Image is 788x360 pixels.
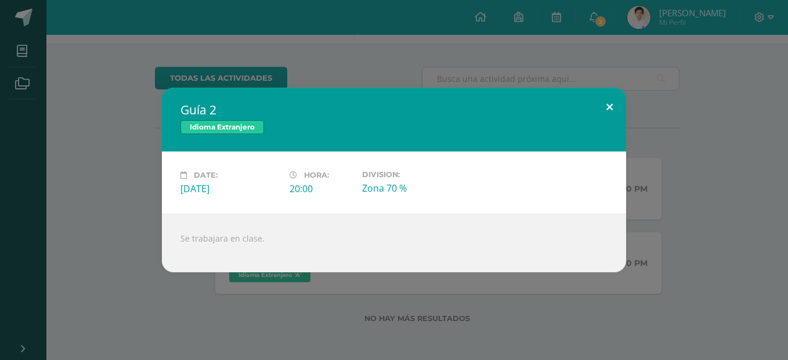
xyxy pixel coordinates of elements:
label: Division: [362,170,462,179]
div: Zona 70 % [362,182,462,195]
span: Hora: [304,171,329,179]
h2: Guía 2 [180,102,608,118]
span: Idioma Extranjero [180,120,264,134]
span: Date: [194,171,218,179]
div: 20:00 [290,182,353,195]
button: Close (Esc) [593,88,626,127]
div: [DATE] [180,182,280,195]
div: Se trabajara en clase. [162,214,626,272]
